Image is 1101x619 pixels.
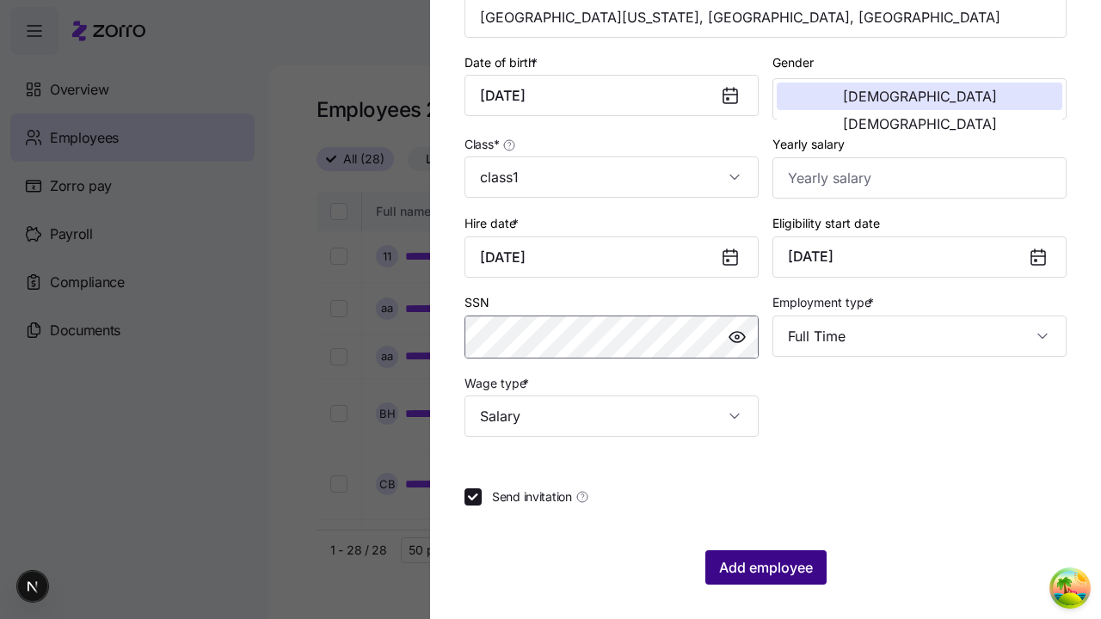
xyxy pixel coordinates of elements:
[1053,571,1087,605] button: Open Tanstack query devtools
[464,236,759,278] input: MM/DD/YYYY
[464,136,499,153] span: Class *
[772,135,845,154] label: Yearly salary
[772,316,1067,357] input: Select employment type
[772,157,1067,199] input: Yearly salary
[464,75,759,116] input: MM/DD/YYYY
[772,214,880,233] label: Eligibility start date
[772,236,1067,278] button: [DATE]
[464,214,522,233] label: Hire date
[772,293,877,312] label: Employment type
[843,117,997,131] span: [DEMOGRAPHIC_DATA]
[464,395,759,437] input: Select wage type
[464,53,541,72] label: Date of birth
[705,550,827,585] button: Add employee
[772,53,814,72] label: Gender
[719,557,813,578] span: Add employee
[492,488,572,506] span: Send invitation
[464,156,759,198] input: Class
[843,89,997,103] span: [DEMOGRAPHIC_DATA]
[464,374,532,393] label: Wage type
[464,293,489,312] label: SSN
